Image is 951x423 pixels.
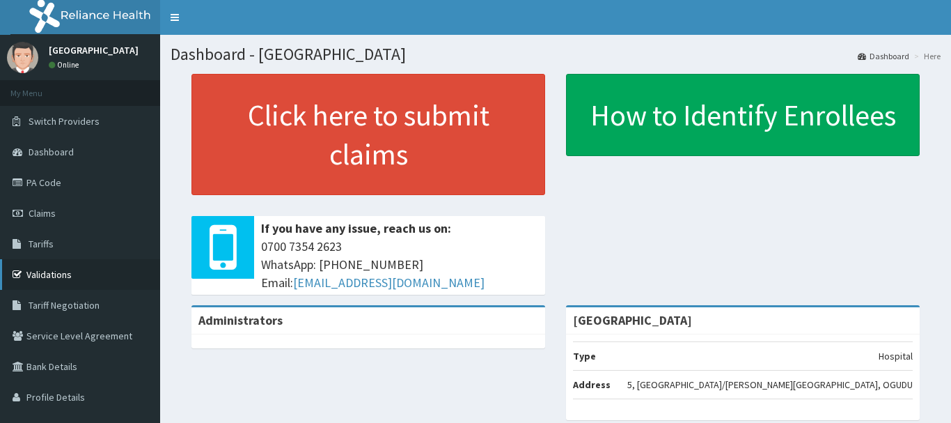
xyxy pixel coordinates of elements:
[198,312,283,328] b: Administrators
[858,50,909,62] a: Dashboard
[191,74,545,195] a: Click here to submit claims
[911,50,941,62] li: Here
[573,350,596,362] b: Type
[293,275,485,291] a: [EMAIL_ADDRESS][DOMAIN_NAME]
[627,378,913,392] p: 5, [GEOGRAPHIC_DATA]/[PERSON_NAME][GEOGRAPHIC_DATA], OGUDU
[573,378,611,391] b: Address
[29,238,54,250] span: Tariffs
[566,74,920,156] a: How to Identify Enrollees
[49,60,82,70] a: Online
[261,238,538,291] span: 0700 7354 2623 WhatsApp: [PHONE_NUMBER] Email:
[29,115,100,128] span: Switch Providers
[7,42,38,73] img: User Image
[29,207,56,220] span: Claims
[261,220,451,236] b: If you have any issue, reach us on:
[171,45,941,63] h1: Dashboard - [GEOGRAPHIC_DATA]
[49,45,139,55] p: [GEOGRAPHIC_DATA]
[29,146,74,158] span: Dashboard
[29,299,100,312] span: Tariff Negotiation
[879,349,913,363] p: Hospital
[573,312,692,328] strong: [GEOGRAPHIC_DATA]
